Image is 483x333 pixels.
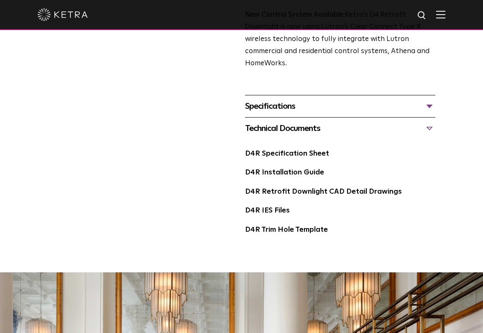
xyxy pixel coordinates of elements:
img: Hamburger%20Nav.svg [436,10,445,18]
a: D4R Retrofit Downlight CAD Detail Drawings [245,188,402,195]
a: D4R Installation Guide [245,169,324,176]
a: D4R Specification Sheet [245,150,329,157]
img: search icon [417,10,427,21]
div: Technical Documents [245,122,435,135]
a: D4R IES Files [245,207,290,214]
p: Ketra’s D4 Retrofit Downlight is now using Lutron’s Clear Connect Type X wireless technology to f... [245,9,435,69]
div: Specifications [245,100,435,113]
img: ketra-logo-2019-white [38,8,88,21]
a: D4R Trim Hole Template [245,226,328,233]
